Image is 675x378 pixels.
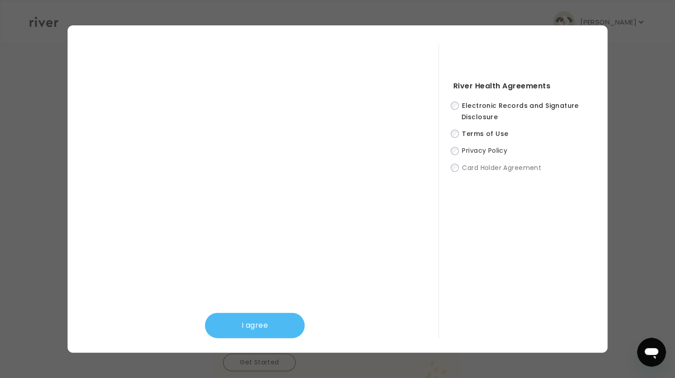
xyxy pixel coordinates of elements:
button: I agree [205,313,305,338]
span: Terms of Use [462,129,508,138]
span: Card Holder Agreement [462,163,541,172]
span: Privacy Policy [462,146,507,155]
h4: River Health Agreements [453,80,589,92]
iframe: Button to launch messaging window [637,338,666,367]
span: Electronic Records and Signature Disclosure [461,101,579,121]
iframe: Privacy Policy [86,44,424,298]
